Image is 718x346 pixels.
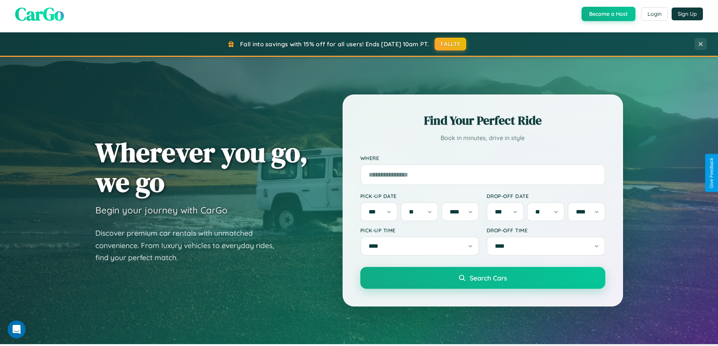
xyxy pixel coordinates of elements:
div: Give Feedback [709,158,714,188]
label: Pick-up Time [360,227,479,233]
iframe: Intercom live chat [8,320,26,338]
button: Sign Up [672,8,703,20]
h1: Wherever you go, we go [95,137,308,197]
button: Login [641,7,668,21]
label: Pick-up Date [360,193,479,199]
span: Search Cars [470,274,507,282]
h3: Begin your journey with CarGo [95,204,228,216]
button: FALL15 [435,38,466,50]
label: Drop-off Time [487,227,605,233]
label: Where [360,155,605,161]
label: Drop-off Date [487,193,605,199]
button: Search Cars [360,267,605,289]
p: Discover premium car rentals with unmatched convenience. From luxury vehicles to everyday rides, ... [95,227,284,264]
span: Fall into savings with 15% off for all users! Ends [DATE] 10am PT. [240,40,429,48]
p: Book in minutes, drive in style [360,133,605,143]
span: CarGo [15,2,64,26]
button: Become a Host [582,7,635,21]
h2: Find Your Perfect Ride [360,112,605,129]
